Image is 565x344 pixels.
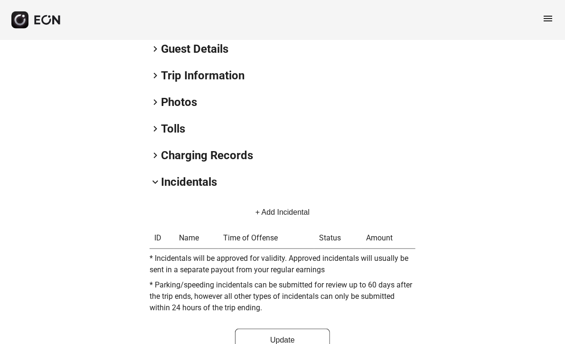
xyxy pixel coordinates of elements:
button: + Add Incidental [244,201,321,224]
span: keyboard_arrow_right [150,123,161,134]
th: ID [150,228,174,249]
th: Name [174,228,218,249]
span: keyboard_arrow_down [150,176,161,188]
span: keyboard_arrow_right [150,96,161,108]
th: Amount [361,228,415,249]
span: keyboard_arrow_right [150,70,161,81]
h2: Guest Details [161,41,228,57]
th: Status [314,228,361,249]
p: * Parking/speeding incidentals can be submitted for review up to 60 days after the trip ends, how... [150,279,415,314]
h2: Incidentals [161,174,217,190]
span: keyboard_arrow_right [150,43,161,55]
h2: Photos [161,95,197,110]
p: * Incidentals will be approved for validity. Approved incidentals will usually be sent in a separ... [150,253,415,276]
span: keyboard_arrow_right [150,150,161,161]
th: Time of Offense [218,228,314,249]
h2: Tolls [161,121,185,136]
span: menu [542,13,554,24]
h2: Charging Records [161,148,253,163]
h2: Trip Information [161,68,245,83]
